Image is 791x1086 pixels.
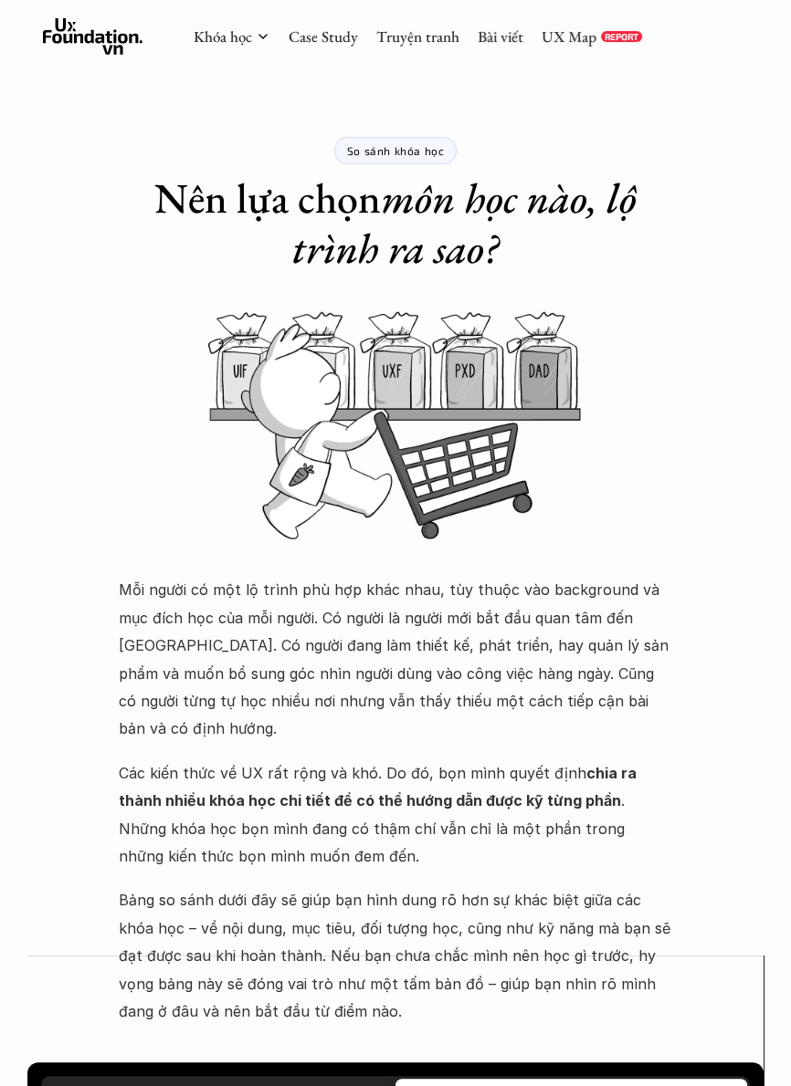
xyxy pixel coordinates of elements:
a: UX Map [542,26,596,47]
em: môn học nào, lộ trình ra sao? [292,171,646,276]
a: Bài viết [478,26,523,47]
p: REPORT [605,31,638,42]
p: Bảng so sánh dưới đây sẽ giúp bạn hình dung rõ hơn sự khác biệt giữa các khóa học – về nội dung, ... [119,886,672,1025]
a: Truyện tranh [376,26,459,47]
p: Mỗi người có một lộ trình phù hợp khác nhau, tùy thuộc vào background và mục đích học của mỗi ngư... [119,576,672,742]
p: So sánh khóa học [347,144,445,157]
a: REPORT [601,31,642,42]
h1: Nên lựa chọn [112,173,679,274]
a: Case Study [289,26,358,47]
a: Khóa học [194,26,252,47]
p: Các kiến thức về UX rất rộng và khó. Do đó, bọn mình quyết định . Những khóa học bọn mình đang có... [119,759,672,871]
